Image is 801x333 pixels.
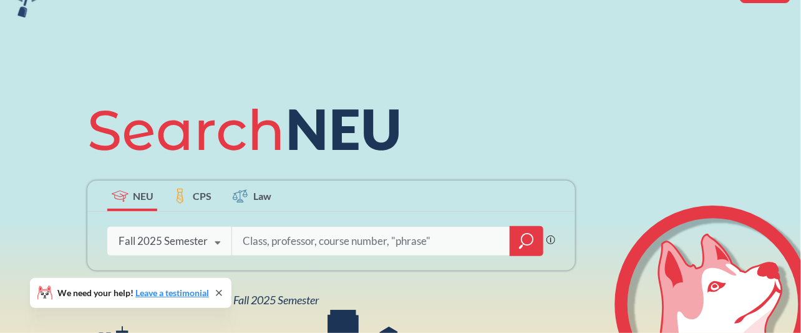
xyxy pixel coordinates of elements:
[119,234,208,248] div: Fall 2025 Semester
[510,226,543,256] div: magnifying glass
[253,189,271,203] span: Law
[57,289,209,297] span: We need your help!
[133,189,153,203] span: NEU
[210,293,319,307] span: NEU Fall 2025 Semester
[193,189,211,203] span: CPS
[241,228,501,254] input: Class, professor, course number, "phrase"
[519,232,534,250] svg: magnifying glass
[135,287,209,298] a: Leave a testimonial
